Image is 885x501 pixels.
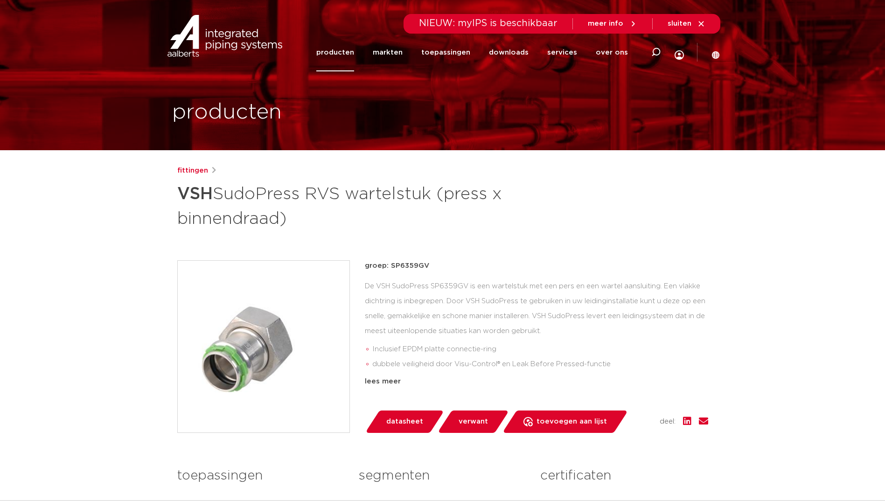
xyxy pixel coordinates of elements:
[177,165,208,176] a: fittingen
[419,19,557,28] span: NIEUW: myIPS is beschikbaar
[588,20,637,28] a: meer info
[365,411,444,433] a: datasheet
[668,20,691,27] span: sluiten
[359,466,526,485] h3: segmenten
[372,357,708,372] li: dubbele veiligheid door Visu-Control® en Leak Before Pressed-functie
[365,260,708,271] p: groep: SP6359GV
[459,414,488,429] span: verwant
[365,279,708,372] div: De VSH SudoPress SP6359GV is een wartelstuk met een pers en een wartel aansluiting. Een vlakke di...
[421,34,470,71] a: toepassingen
[316,34,354,71] a: producten
[178,261,349,432] img: Product Image for VSH SudoPress RVS wartelstuk (press x binnendraad)
[372,342,708,357] li: Inclusief EPDM platte connectie-ring
[365,376,708,387] div: lees meer
[596,34,628,71] a: over ons
[588,20,623,27] span: meer info
[316,34,628,71] nav: Menu
[668,20,705,28] a: sluiten
[177,186,213,202] strong: VSH
[177,180,528,230] h1: SudoPress RVS wartelstuk (press x binnendraad)
[372,372,708,387] li: voorzien van alle relevante keuren
[373,34,403,71] a: markten
[489,34,529,71] a: downloads
[177,466,345,485] h3: toepassingen
[172,97,282,127] h1: producten
[660,416,676,427] span: deel:
[540,466,708,485] h3: certificaten
[547,34,577,71] a: services
[386,414,423,429] span: datasheet
[437,411,509,433] a: verwant
[675,31,684,74] div: my IPS
[537,414,607,429] span: toevoegen aan lijst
